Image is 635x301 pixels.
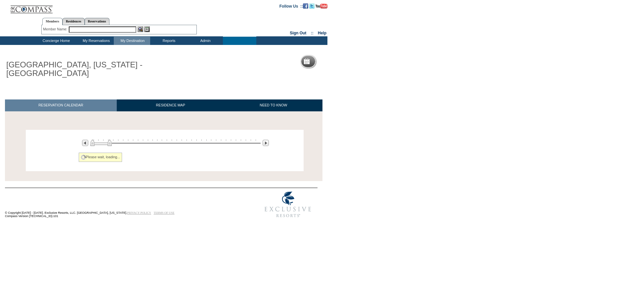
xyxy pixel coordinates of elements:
[5,99,117,111] a: RESERVATION CALENDAR
[187,37,223,45] td: Admin
[312,59,363,64] h5: Reservation Calendar
[258,188,317,221] img: Exclusive Resorts
[303,4,308,8] a: Become our fan on Facebook
[43,26,68,32] div: Member Name:
[117,99,225,111] a: RESIDENCE MAP
[138,26,143,32] img: View
[150,37,187,45] td: Reports
[81,155,86,160] img: spinner2.gif
[309,4,315,8] a: Follow us on Twitter
[224,99,322,111] a: NEED TO KNOW
[114,37,150,45] td: My Destination
[85,18,109,25] a: Reservations
[309,3,315,9] img: Follow us on Twitter
[144,26,150,32] img: Reservations
[77,37,114,45] td: My Reservations
[318,31,326,35] a: Help
[79,153,122,162] div: Please wait, loading...
[63,18,85,25] a: Residences
[316,4,327,9] img: Subscribe to our YouTube Channel
[154,211,175,214] a: TERMS OF USE
[316,4,327,8] a: Subscribe to our YouTube Channel
[42,18,63,25] a: Members
[279,3,303,9] td: Follow Us ::
[5,188,236,221] td: © Copyright [DATE] - [DATE]. Exclusive Resorts, LLC. [GEOGRAPHIC_DATA], [US_STATE]. Compass Versi...
[311,31,314,35] span: ::
[34,37,77,45] td: Concierge Home
[82,140,88,146] img: Previous
[5,59,153,79] h1: [GEOGRAPHIC_DATA], [US_STATE] - [GEOGRAPHIC_DATA]
[263,140,269,146] img: Next
[127,211,151,214] a: PRIVACY POLICY
[290,31,306,35] a: Sign Out
[303,3,308,9] img: Become our fan on Facebook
